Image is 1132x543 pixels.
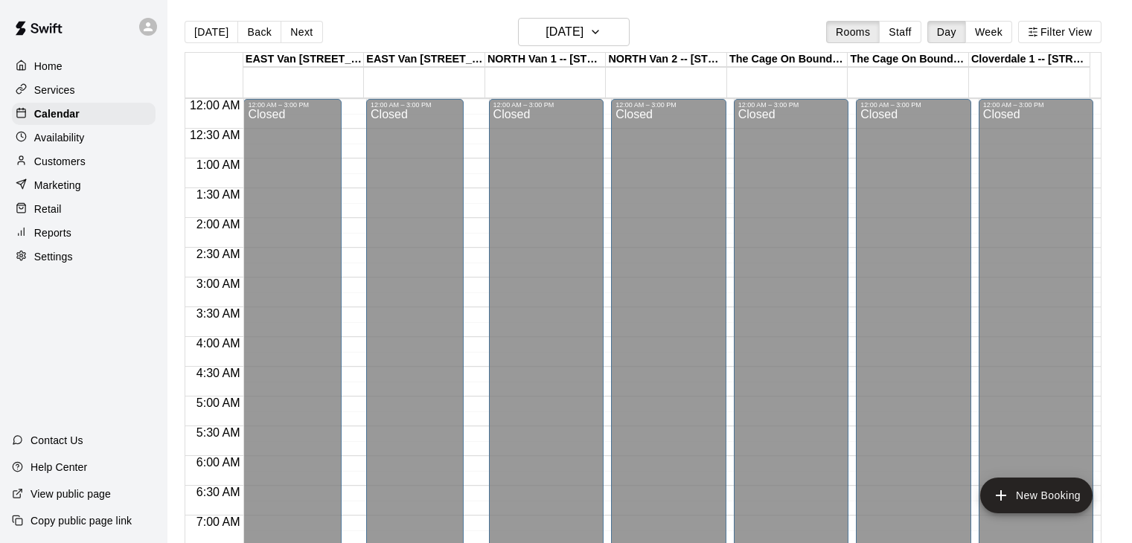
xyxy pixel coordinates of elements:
[34,59,63,74] p: Home
[31,486,111,501] p: View public page
[738,101,845,109] div: 12:00 AM – 3:00 PM
[12,245,156,268] a: Settings
[31,513,132,528] p: Copy public page link
[606,53,727,67] div: NORTH Van 2 -- [STREET_ADDRESS]
[485,53,607,67] div: NORTH Van 1 -- [STREET_ADDRESS]
[193,367,244,379] span: 4:30 AM
[248,101,336,109] div: 12:00 AM – 3:00 PM
[12,150,156,173] a: Customers
[281,21,322,43] button: Next
[969,53,1090,67] div: Cloverdale 1 -- [STREET_ADDRESS]
[193,158,244,171] span: 1:00 AM
[12,174,156,196] a: Marketing
[12,126,156,149] a: Availability
[193,337,244,350] span: 4:00 AM
[493,101,600,109] div: 12:00 AM – 3:00 PM
[243,53,365,67] div: EAST Van [STREET_ADDRESS]
[193,515,244,528] span: 7:00 AM
[879,21,921,43] button: Staff
[193,218,244,231] span: 2:00 AM
[727,53,848,67] div: The Cage On Boundary 1 -- [STREET_ADDRESS] ([PERSON_NAME] & [PERSON_NAME]), [GEOGRAPHIC_DATA]
[34,249,73,264] p: Settings
[826,21,880,43] button: Rooms
[186,99,244,112] span: 12:00 AM
[237,21,281,43] button: Back
[193,277,244,290] span: 3:00 AM
[12,198,156,220] a: Retail
[12,79,156,101] a: Services
[34,106,80,121] p: Calendar
[518,18,630,46] button: [DATE]
[364,53,485,67] div: EAST Van [STREET_ADDRESS]
[927,21,966,43] button: Day
[12,222,156,244] a: Reports
[34,225,71,240] p: Reports
[371,101,459,109] div: 12:00 AM – 3:00 PM
[193,426,244,439] span: 5:30 AM
[983,101,1090,109] div: 12:00 AM – 3:00 PM
[34,202,62,216] p: Retail
[193,248,244,260] span: 2:30 AM
[34,154,86,169] p: Customers
[860,101,967,109] div: 12:00 AM – 3:00 PM
[546,22,583,42] h6: [DATE]
[1018,21,1101,43] button: Filter View
[193,486,244,498] span: 6:30 AM
[31,460,87,475] p: Help Center
[965,21,1012,43] button: Week
[34,178,81,193] p: Marketing
[34,83,75,97] p: Services
[12,55,156,77] a: Home
[193,188,244,201] span: 1:30 AM
[12,103,156,125] a: Calendar
[31,433,83,448] p: Contact Us
[848,53,969,67] div: The Cage On Boundary 2 -- [STREET_ADDRESS] ([PERSON_NAME] & [PERSON_NAME]), [GEOGRAPHIC_DATA]
[193,396,244,409] span: 5:00 AM
[193,307,244,320] span: 3:30 AM
[980,478,1093,513] button: add
[186,129,244,141] span: 12:30 AM
[615,101,722,109] div: 12:00 AM – 3:00 PM
[34,130,85,145] p: Availability
[193,456,244,469] span: 6:00 AM
[185,21,238,43] button: [DATE]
